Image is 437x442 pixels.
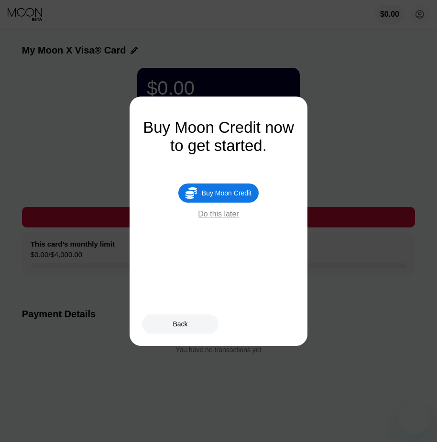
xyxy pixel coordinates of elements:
div:  [186,187,197,199]
iframe: Кнопка запуска окна обмена сообщениями [399,404,429,434]
div: Buy Moon Credit now to get started. [142,119,295,155]
div: Do this later [198,210,239,218]
div: Buy Moon Credit [178,183,259,203]
div: Back [173,320,187,328]
div: Back [142,314,218,334]
div: Buy Moon Credit [202,189,251,197]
